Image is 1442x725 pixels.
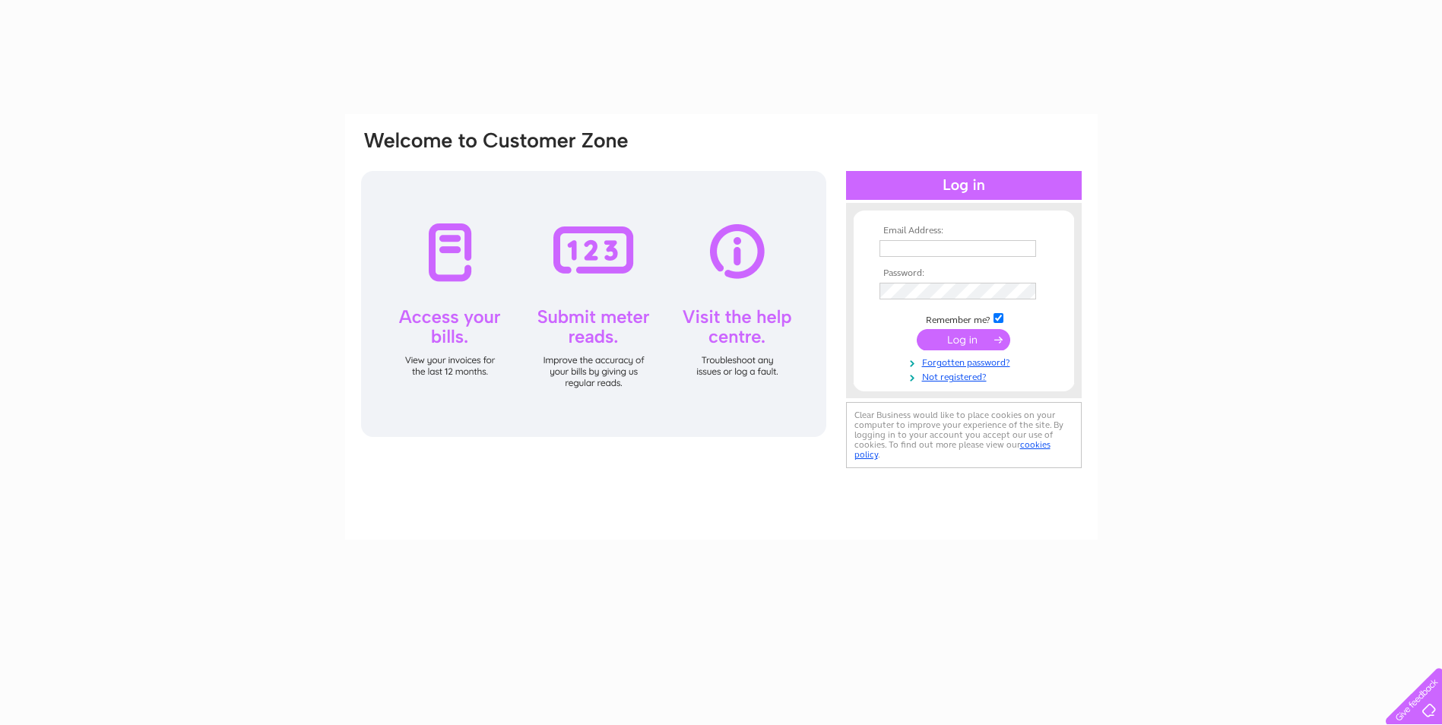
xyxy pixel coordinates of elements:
[876,311,1052,326] td: Remember me?
[876,226,1052,236] th: Email Address:
[917,329,1010,350] input: Submit
[879,354,1052,369] a: Forgotten password?
[879,369,1052,383] a: Not registered?
[854,439,1051,460] a: cookies policy
[876,268,1052,279] th: Password:
[846,402,1082,468] div: Clear Business would like to place cookies on your computer to improve your experience of the sit...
